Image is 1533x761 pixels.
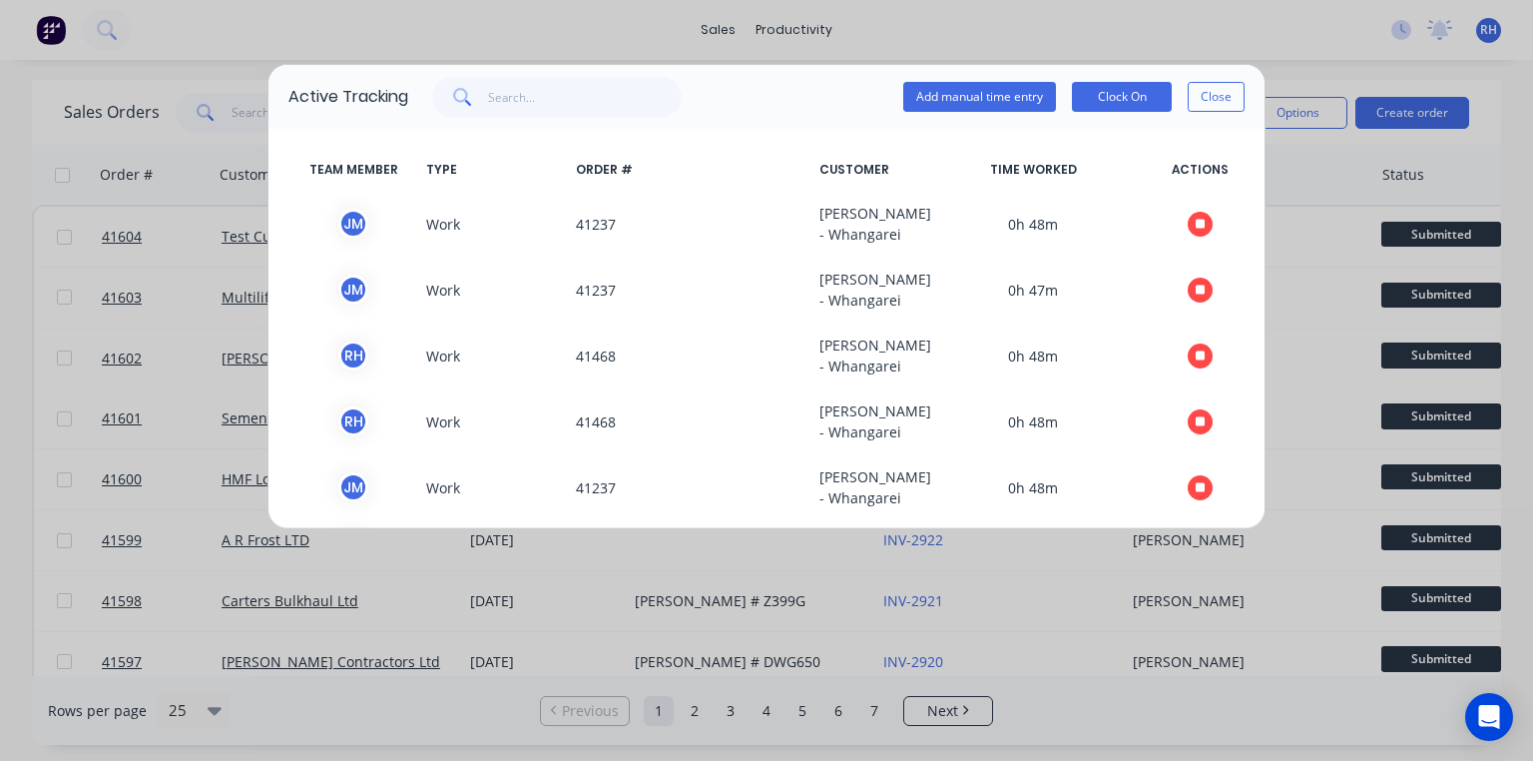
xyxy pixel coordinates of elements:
span: 0h 48m [911,400,1155,442]
span: 41237 [568,203,811,245]
span: Work [418,400,568,442]
div: J M [338,472,368,502]
span: 41237 [568,466,811,508]
span: 0h 48m [911,335,1155,377]
span: 41468 [568,335,811,377]
span: 41468 [568,400,811,442]
div: J M [338,209,368,239]
span: [PERSON_NAME] - Whangarei [811,269,911,311]
span: Work [418,335,568,377]
span: [PERSON_NAME] - Whangarei [811,466,911,508]
div: R H [338,406,368,436]
span: 0h 48m [911,203,1155,245]
button: Add manual time entry [903,82,1056,112]
span: Work [418,203,568,245]
span: CUSTOMER [811,161,911,179]
button: Close [1188,82,1245,112]
span: Work [418,466,568,508]
input: Search... [488,77,683,117]
div: R H [338,341,368,371]
div: J M [338,275,368,305]
span: [PERSON_NAME] - Whangarei [811,400,911,442]
span: TEAM MEMBER [288,161,418,179]
span: ACTIONS [1155,161,1245,179]
button: Clock On [1072,82,1172,112]
span: TYPE [418,161,568,179]
div: Open Intercom Messenger [1465,693,1513,741]
span: [PERSON_NAME] - Whangarei [811,335,911,377]
span: ORDER # [568,161,811,179]
div: Active Tracking [288,85,408,109]
span: 0h 48m [911,466,1155,508]
span: [PERSON_NAME] - Whangarei [811,203,911,245]
span: 0h 47m [911,269,1155,311]
span: 41237 [568,269,811,311]
span: Work [418,269,568,311]
span: TIME WORKED [911,161,1155,179]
